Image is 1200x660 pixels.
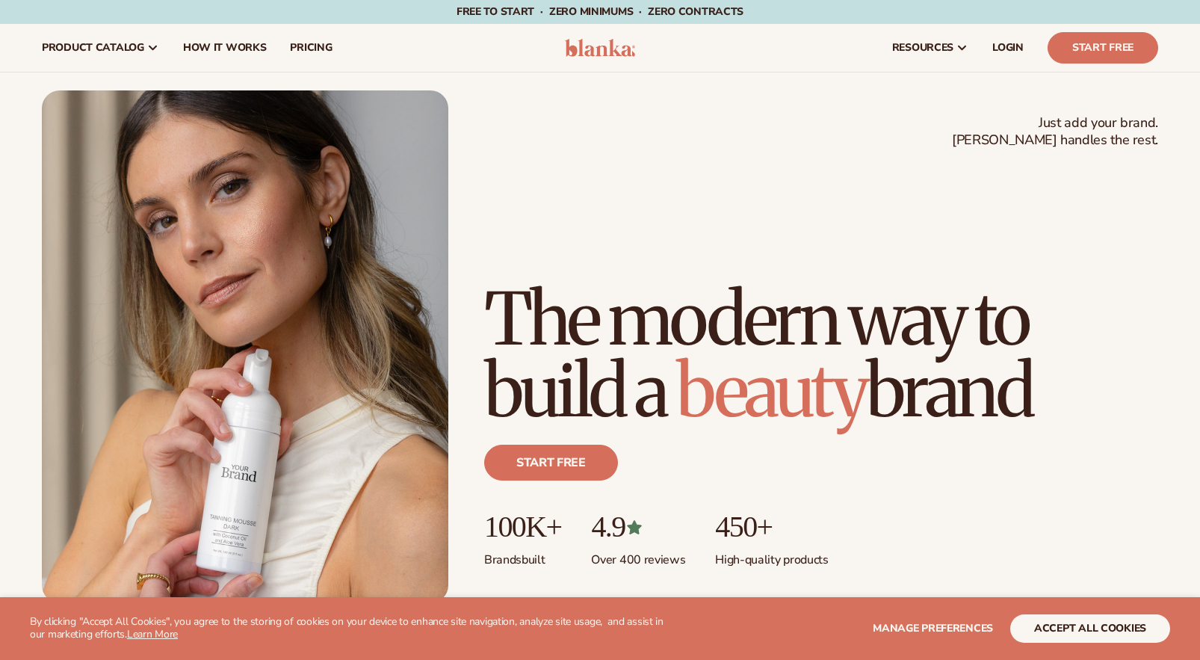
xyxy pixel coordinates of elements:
[591,543,685,568] p: Over 400 reviews
[484,511,561,543] p: 100K+
[591,511,685,543] p: 4.9
[484,543,561,568] p: Brands built
[715,543,828,568] p: High-quality products
[183,42,267,54] span: How It Works
[873,614,993,643] button: Manage preferences
[278,24,344,72] a: pricing
[42,42,144,54] span: product catalog
[980,24,1036,72] a: LOGIN
[715,511,828,543] p: 450+
[1010,614,1170,643] button: accept all cookies
[880,24,980,72] a: resources
[992,42,1024,54] span: LOGIN
[42,90,448,603] img: Female holding tanning mousse.
[30,24,171,72] a: product catalog
[484,445,618,481] a: Start free
[892,42,953,54] span: resources
[171,24,279,72] a: How It Works
[484,283,1158,427] h1: The modern way to build a brand
[127,627,178,641] a: Learn More
[30,616,680,641] p: By clicking "Accept All Cookies", you agree to the storing of cookies on your device to enhance s...
[457,4,743,19] span: Free to start · ZERO minimums · ZERO contracts
[952,114,1158,149] span: Just add your brand. [PERSON_NAME] handles the rest.
[873,621,993,635] span: Manage preferences
[565,39,636,57] img: logo
[1048,32,1158,64] a: Start Free
[290,42,332,54] span: pricing
[676,346,866,436] span: beauty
